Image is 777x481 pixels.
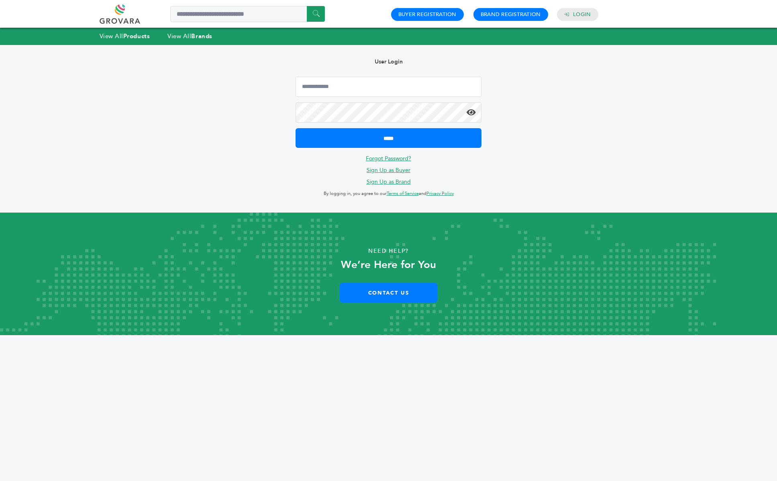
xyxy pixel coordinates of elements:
[296,102,482,123] input: Password
[375,58,403,65] b: User Login
[100,32,150,40] a: View AllProducts
[341,258,436,272] strong: We’re Here for You
[296,77,482,97] input: Email Address
[167,32,212,40] a: View AllBrands
[296,189,482,199] p: By logging in, you agree to our and
[398,11,457,18] a: Buyer Registration
[426,190,454,196] a: Privacy Policy
[123,32,150,40] strong: Products
[367,178,411,186] a: Sign Up as Brand
[366,155,411,162] a: Forgot Password?
[481,11,541,18] a: Brand Registration
[191,32,212,40] strong: Brands
[387,190,419,196] a: Terms of Service
[367,166,410,174] a: Sign Up as Buyer
[170,6,325,22] input: Search a product or brand...
[573,11,591,18] a: Login
[340,283,437,303] a: Contact Us
[39,245,738,257] p: Need Help?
